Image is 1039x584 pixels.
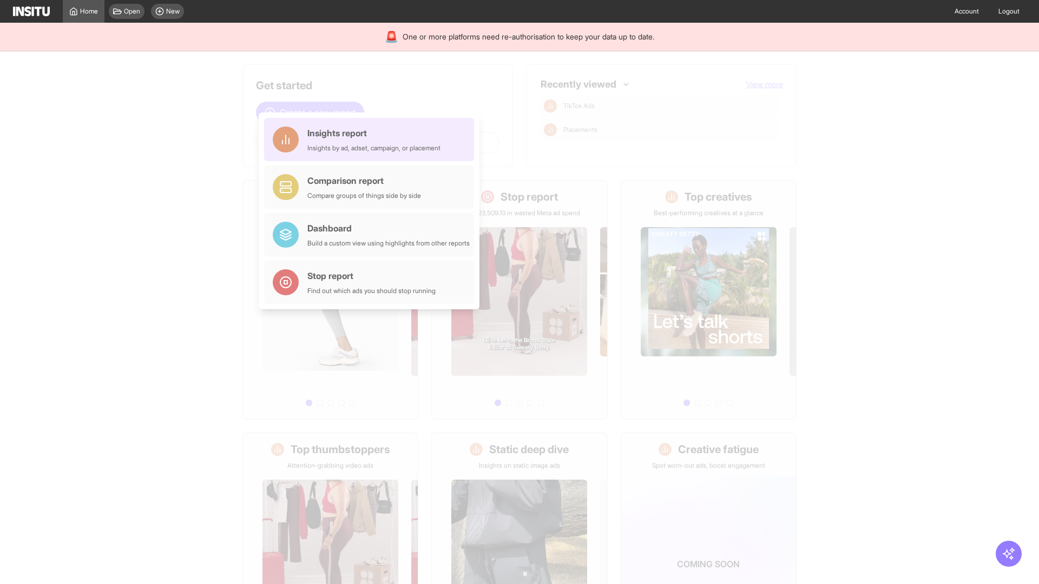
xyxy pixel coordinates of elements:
[307,191,421,200] div: Compare groups of things side by side
[307,269,436,282] div: Stop report
[124,7,140,16] span: Open
[307,144,440,152] div: Insights by ad, adset, campaign, or placement
[385,29,398,44] div: 🚨
[13,6,50,16] img: Logo
[307,127,440,140] div: Insights report
[307,287,436,295] div: Find out which ads you should stop running
[403,31,654,42] span: One or more platforms need re-authorisation to keep your data up to date.
[307,174,421,187] div: Comparison report
[166,7,180,16] span: New
[80,7,98,16] span: Home
[307,222,470,235] div: Dashboard
[307,239,470,248] div: Build a custom view using highlights from other reports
